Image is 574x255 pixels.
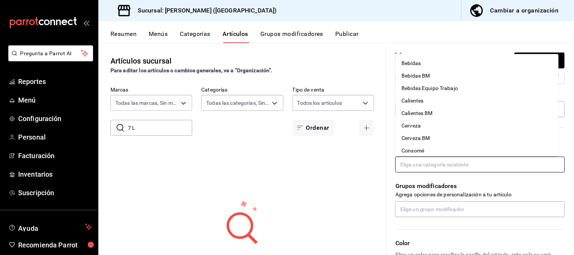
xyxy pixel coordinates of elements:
li: Calientes [396,95,559,107]
button: Categorías [180,30,211,43]
input: Buscar artículo [128,120,192,135]
button: Grupos modificadores [260,30,323,43]
li: Cerveza [396,120,559,132]
label: Marcas [110,87,192,93]
button: Publicar [335,30,359,43]
input: Elige una categoría existente [395,157,565,173]
button: Resumen [110,30,137,43]
span: Personal [18,132,92,142]
span: Configuración [18,114,92,124]
p: Color [395,239,565,248]
span: Facturación [18,151,92,161]
p: Grupos modificadores [395,182,565,191]
span: Inventarios [18,169,92,179]
button: Ordenar [292,120,334,136]
div: Artículos sucursal [110,55,171,67]
button: Menús [149,30,168,43]
li: Bebidas BM [396,70,559,82]
li: Bebidas [396,57,559,70]
button: Artículos [222,30,248,43]
span: Todos los artículos [297,99,342,107]
a: Pregunta a Parrot AI [5,55,93,63]
div: Cambiar a organización [490,5,559,16]
li: Consomé [396,145,559,157]
span: Todas las marcas, Sin marca [115,99,178,107]
label: Tipo de venta [292,87,374,93]
input: Elige un grupo modificador [395,201,565,217]
li: Bebidas Equipo Trabajo [396,82,559,95]
h3: Sucursal: [PERSON_NAME] ([GEOGRAPHIC_DATA]) [132,6,277,15]
p: Agrega opciones de personalización a tu artículo [395,191,565,198]
button: open_drawer_menu [83,20,89,26]
label: Categorías [201,87,283,93]
button: Pregunta a Parrot AI [8,45,93,61]
button: Guardar [515,53,565,68]
span: Menú [18,95,92,105]
li: Cerveza BM [396,132,559,145]
span: Reportes [18,76,92,87]
li: Calientes BM [396,107,559,120]
span: Suscripción [18,188,92,198]
strong: Para editar los artículos o cambios generales, ve a “Organización”. [110,67,273,73]
span: Recomienda Parrot [18,240,92,250]
span: Ayuda [18,222,82,232]
span: Todas las categorías, Sin categoría [206,99,269,107]
span: Pregunta a Parrot AI [20,50,81,58]
div: navigation tabs [110,30,574,43]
